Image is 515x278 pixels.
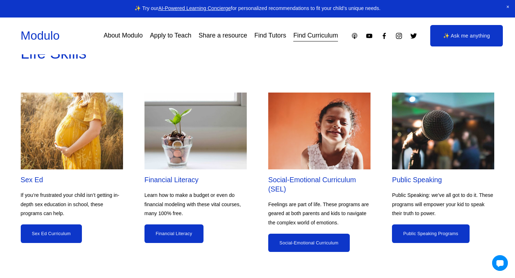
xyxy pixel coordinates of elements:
[150,29,191,42] a: Apply to Teach
[158,5,231,11] a: AI-Powered Learning Concierge
[21,191,123,218] p: If you’re frustrated your child isn’t getting in-depth sex education in school, these programs ca...
[21,175,123,185] h2: Sex Ed
[144,224,203,243] a: Financial Literacy
[395,32,403,40] a: Instagram
[144,191,247,218] p: Learn how to make a budget or even do financial modeling with these vital courses, many 100% free.
[254,29,286,42] a: Find Tutors
[430,25,503,46] a: ✨ Ask me anything
[381,32,388,40] a: Facebook
[144,175,247,185] h2: Financial Literacy
[268,175,371,194] h2: Social-Emotional Curriculum (SEL)
[21,224,82,243] a: Sex Ed Curriculum
[21,29,60,42] a: Modulo
[392,191,494,218] p: Public Speaking: we’ve all got to do it. These programs will empower your kid to speak their trut...
[104,29,143,42] a: About Modulo
[392,224,469,243] a: Public Speaking Programs
[366,32,373,40] a: YouTube
[410,32,417,40] a: Twitter
[392,175,494,185] h2: Public Speaking
[268,234,350,252] a: Social-Emotional Curriculum
[351,32,358,40] a: Apple Podcasts
[198,29,247,42] a: Share a resource
[268,200,371,228] p: Feelings are part of life. These programs are geared at both parents and kids to navigate the com...
[293,29,338,42] a: Find Curriculum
